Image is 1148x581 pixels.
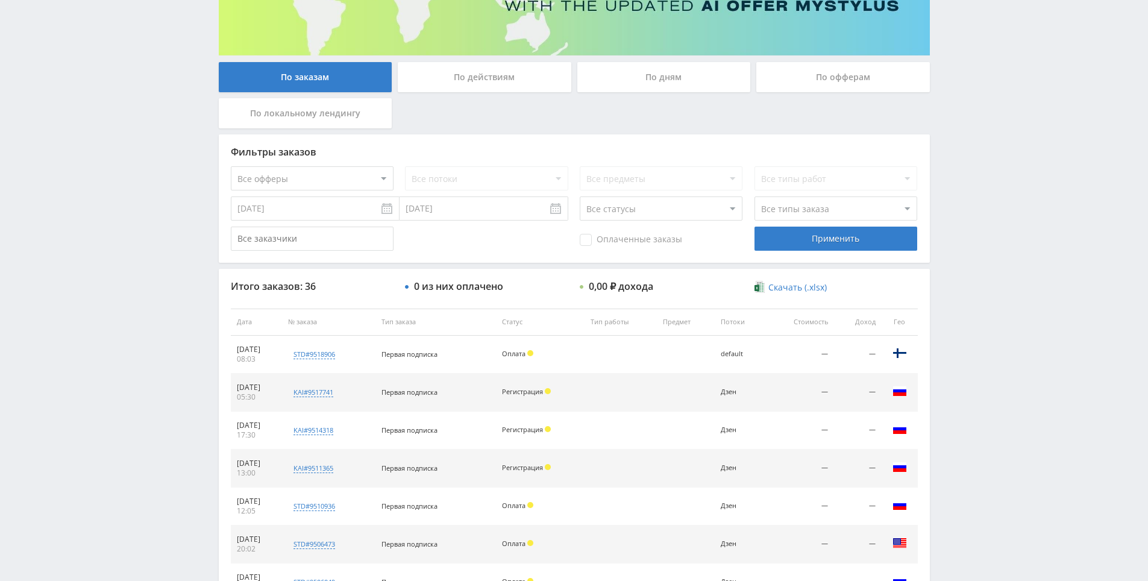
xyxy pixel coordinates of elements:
div: По локальному лендингу [219,98,392,128]
div: По заказам [219,62,392,92]
div: По дням [577,62,751,92]
div: Фильтры заказов [231,146,918,157]
div: По действиям [398,62,571,92]
input: Все заказчики [231,227,394,251]
div: По офферам [756,62,930,92]
span: Оплаченные заказы [580,234,682,246]
div: Применить [754,227,917,251]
